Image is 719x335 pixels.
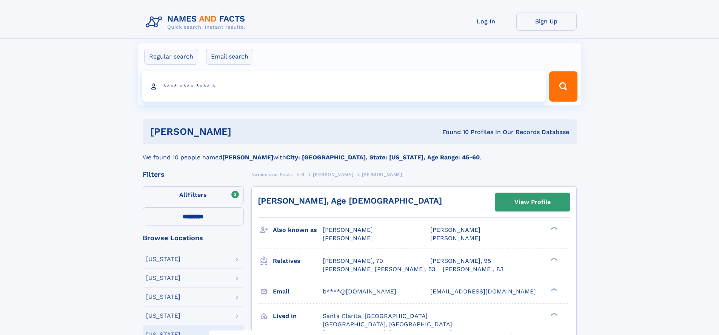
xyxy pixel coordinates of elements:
[301,172,305,177] span: B
[456,12,516,31] a: Log In
[150,127,337,136] h1: [PERSON_NAME]
[514,193,551,211] div: View Profile
[323,226,373,233] span: [PERSON_NAME]
[146,313,180,319] div: [US_STATE]
[549,256,558,261] div: ❯
[146,256,180,262] div: [US_STATE]
[146,275,180,281] div: [US_STATE]
[313,172,353,177] span: [PERSON_NAME]
[273,224,323,236] h3: Also known as
[430,257,491,265] a: [PERSON_NAME], 95
[251,170,293,179] a: Names and Facts
[362,172,402,177] span: [PERSON_NAME]
[143,235,244,241] div: Browse Locations
[323,265,435,273] a: [PERSON_NAME] [PERSON_NAME], 53
[143,12,251,32] img: Logo Names and Facts
[206,49,253,65] label: Email search
[143,144,577,162] div: We found 10 people named with .
[495,193,570,211] a: View Profile
[549,287,558,292] div: ❯
[323,235,373,242] span: [PERSON_NAME]
[323,321,452,328] span: [GEOGRAPHIC_DATA], [GEOGRAPHIC_DATA]
[549,312,558,316] div: ❯
[323,257,383,265] a: [PERSON_NAME], 70
[301,170,305,179] a: B
[430,235,480,242] span: [PERSON_NAME]
[142,71,546,102] input: search input
[337,128,569,136] div: Found 10 Profiles In Our Records Database
[430,226,480,233] span: [PERSON_NAME]
[144,49,198,65] label: Regular search
[273,255,323,267] h3: Relatives
[516,12,577,31] a: Sign Up
[549,226,558,231] div: ❯
[143,186,244,204] label: Filters
[430,288,536,295] span: [EMAIL_ADDRESS][DOMAIN_NAME]
[258,196,442,205] a: [PERSON_NAME], Age [DEMOGRAPHIC_DATA]
[273,285,323,298] h3: Email
[273,310,323,323] h3: Lived in
[143,171,244,178] div: Filters
[443,265,503,273] a: [PERSON_NAME], 83
[313,170,353,179] a: [PERSON_NAME]
[179,191,187,198] span: All
[549,71,577,102] button: Search Button
[323,312,428,320] span: Santa Clarita, [GEOGRAPHIC_DATA]
[146,294,180,300] div: [US_STATE]
[222,154,273,161] b: [PERSON_NAME]
[286,154,480,161] b: City: [GEOGRAPHIC_DATA], State: [US_STATE], Age Range: 45-60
